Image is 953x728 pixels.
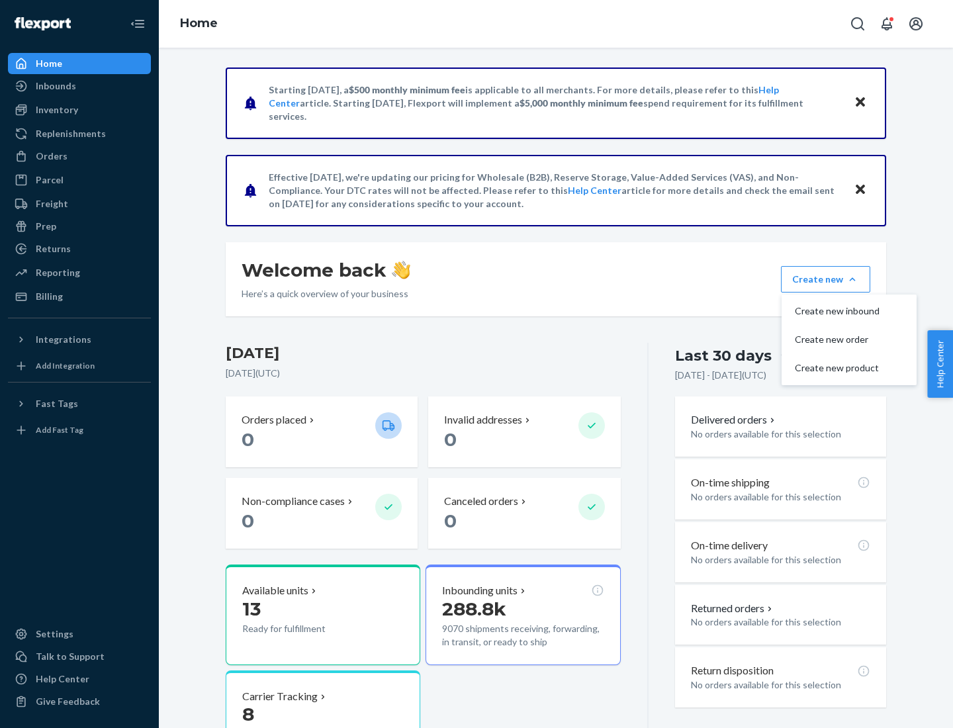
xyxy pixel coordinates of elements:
[36,695,100,708] div: Give Feedback
[8,355,151,377] a: Add Integration
[242,412,306,428] p: Orders placed
[691,663,774,678] p: Return disposition
[242,287,410,300] p: Here’s a quick overview of your business
[36,150,68,163] div: Orders
[8,216,151,237] a: Prep
[8,668,151,690] a: Help Center
[8,329,151,350] button: Integrations
[269,83,841,123] p: Starting [DATE], a is applicable to all merchants. For more details, please refer to this article...
[691,428,870,441] p: No orders available for this selection
[226,367,621,380] p: [DATE] ( UTC )
[8,262,151,283] a: Reporting
[784,354,914,383] button: Create new product
[8,623,151,645] a: Settings
[36,424,83,435] div: Add Fast Tag
[392,261,410,279] img: hand-wave emoji
[226,478,418,549] button: Non-compliance cases 0
[444,494,518,509] p: Canceled orders
[36,220,56,233] div: Prep
[8,286,151,307] a: Billing
[927,330,953,398] button: Help Center
[691,553,870,567] p: No orders available for this selection
[36,103,78,116] div: Inventory
[269,171,841,210] p: Effective [DATE], we're updating our pricing for Wholesale (B2B), Reserve Storage, Value-Added Se...
[874,11,900,37] button: Open notifications
[36,79,76,93] div: Inbounds
[349,84,465,95] span: $500 monthly minimum fee
[242,494,345,509] p: Non-compliance cases
[444,428,457,451] span: 0
[691,412,778,428] button: Delivered orders
[36,650,105,663] div: Talk to Support
[8,691,151,712] button: Give Feedback
[36,672,89,686] div: Help Center
[442,598,506,620] span: 288.8k
[36,127,106,140] div: Replenishments
[691,490,870,504] p: No orders available for this selection
[784,297,914,326] button: Create new inbound
[8,99,151,120] a: Inventory
[36,290,63,303] div: Billing
[36,173,64,187] div: Parcel
[8,393,151,414] button: Fast Tags
[691,475,770,490] p: On-time shipping
[8,53,151,74] a: Home
[8,169,151,191] a: Parcel
[691,678,870,692] p: No orders available for this selection
[8,123,151,144] a: Replenishments
[428,396,620,467] button: Invalid addresses 0
[444,510,457,532] span: 0
[795,306,880,316] span: Create new inbound
[15,17,71,30] img: Flexport logo
[226,565,420,665] button: Available units13Ready for fulfillment
[442,583,518,598] p: Inbounding units
[226,343,621,364] h3: [DATE]
[242,510,254,532] span: 0
[36,360,95,371] div: Add Integration
[36,333,91,346] div: Integrations
[36,627,73,641] div: Settings
[520,97,643,109] span: $5,000 monthly minimum fee
[242,428,254,451] span: 0
[8,646,151,667] a: Talk to Support
[691,615,870,629] p: No orders available for this selection
[180,16,218,30] a: Home
[844,11,871,37] button: Open Search Box
[568,185,621,196] a: Help Center
[36,57,62,70] div: Home
[8,146,151,167] a: Orders
[8,238,151,259] a: Returns
[784,326,914,354] button: Create new order
[8,420,151,441] a: Add Fast Tag
[169,5,228,43] ol: breadcrumbs
[691,538,768,553] p: On-time delivery
[36,242,71,255] div: Returns
[36,197,68,210] div: Freight
[426,565,620,665] button: Inbounding units288.8k9070 shipments receiving, forwarding, in transit, or ready to ship
[8,193,151,214] a: Freight
[852,93,869,113] button: Close
[8,75,151,97] a: Inbounds
[795,363,880,373] span: Create new product
[242,258,410,282] h1: Welcome back
[242,622,365,635] p: Ready for fulfillment
[675,345,772,366] div: Last 30 days
[442,622,604,649] p: 9070 shipments receiving, forwarding, in transit, or ready to ship
[428,478,620,549] button: Canceled orders 0
[242,598,261,620] span: 13
[852,181,869,200] button: Close
[36,397,78,410] div: Fast Tags
[242,583,308,598] p: Available units
[226,396,418,467] button: Orders placed 0
[675,369,766,382] p: [DATE] - [DATE] ( UTC )
[242,689,318,704] p: Carrier Tracking
[444,412,522,428] p: Invalid addresses
[781,266,870,293] button: Create newCreate new inboundCreate new orderCreate new product
[691,601,775,616] button: Returned orders
[795,335,880,344] span: Create new order
[36,266,80,279] div: Reporting
[903,11,929,37] button: Open account menu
